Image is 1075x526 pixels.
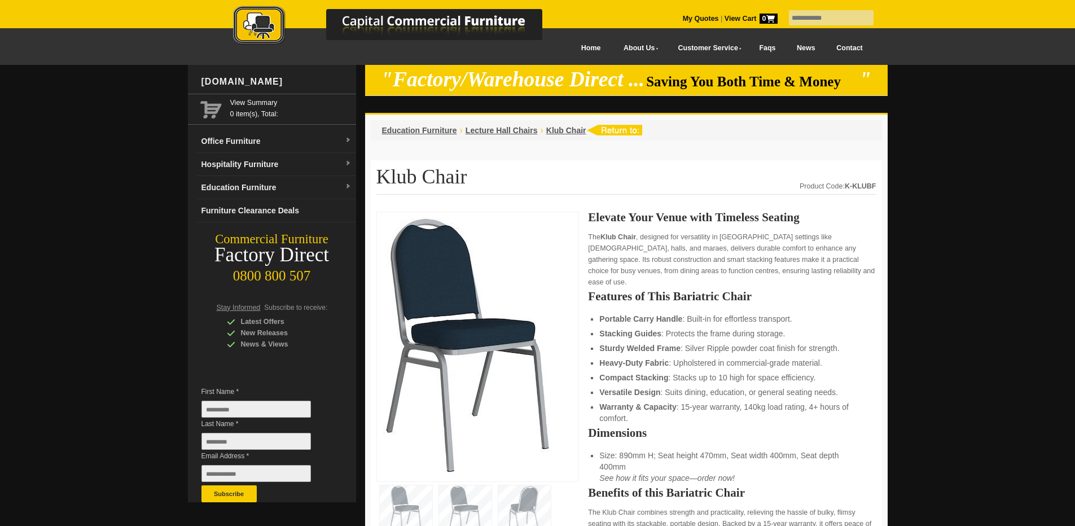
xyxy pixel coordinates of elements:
[588,212,876,223] h2: Elevate Your Venue with Timeless Seating
[217,304,261,312] span: Stay Informed
[599,373,668,382] strong: Compact Stacking
[460,125,463,136] li: ›
[197,199,356,222] a: Furniture Clearance Deals
[599,329,661,338] strong: Stacking Guides
[188,231,356,247] div: Commercial Furniture
[588,487,876,498] h2: Benefits of this Bariatric Chair
[197,153,356,176] a: Hospitality Furnituredropdown
[188,262,356,284] div: 0800 800 507
[599,358,669,367] strong: Heavy-Duty Fabric
[646,74,858,89] span: Saving You Both Time & Money
[800,181,876,192] div: Product Code:
[197,130,356,153] a: Office Furnituredropdown
[230,97,352,118] span: 0 item(s), Total:
[227,316,334,327] div: Latest Offers
[599,314,682,323] strong: Portable Carry Handle
[749,36,787,61] a: Faqs
[586,125,642,135] img: return to
[786,36,826,61] a: News
[599,401,865,424] li: : 15-year warranty, 140kg load rating, 4+ hours of comfort.
[202,6,597,50] a: Capital Commercial Furniture Logo
[201,401,311,418] input: First Name *
[599,328,865,339] li: : Protects the frame during storage.
[599,402,676,411] strong: Warranty & Capacity
[859,68,871,91] em: "
[826,36,873,61] a: Contact
[383,218,552,472] img: Klub Chair
[725,15,778,23] strong: View Cart
[382,126,457,135] a: Education Furniture
[345,137,352,144] img: dropdown
[540,125,543,136] li: ›
[599,344,681,353] strong: Sturdy Welded Frame
[202,6,597,47] img: Capital Commercial Furniture Logo
[599,387,865,398] li: : Suits dining, education, or general seating needs.
[599,313,865,325] li: : Built-in for effortless transport.
[611,36,665,61] a: About Us
[197,65,356,99] div: [DOMAIN_NAME]
[665,36,748,61] a: Customer Service
[230,97,352,108] a: View Summary
[722,15,777,23] a: View Cart0
[599,343,865,354] li: : Silver Ripple powder coat finish for strength.
[599,372,865,383] li: : Stacks up to 10 high for space efficiency.
[201,433,311,450] input: Last Name *
[683,15,719,23] a: My Quotes
[376,166,876,195] h1: Klub Chair
[201,485,257,502] button: Subscribe
[345,183,352,190] img: dropdown
[381,68,644,91] em: "Factory/Warehouse Direct ...
[188,247,356,263] div: Factory Direct
[599,474,735,483] em: See how it fits your space—order now!
[201,450,328,462] span: Email Address *
[600,233,636,241] strong: Klub Chair
[599,450,865,484] li: Size: 890mm H; Seat height 470mm, Seat width 400mm, Seat depth 400mm
[201,418,328,429] span: Last Name *
[466,126,538,135] a: Lecture Hall Chairs
[599,388,660,397] strong: Versatile Design
[227,339,334,350] div: News & Views
[588,231,876,288] p: The , designed for versatility in [GEOGRAPHIC_DATA] settings like [DEMOGRAPHIC_DATA], halls, and ...
[588,291,876,302] h2: Features of This Bariatric Chair
[546,126,586,135] a: Klub Chair
[227,327,334,339] div: New Releases
[588,427,876,439] h2: Dimensions
[345,160,352,167] img: dropdown
[201,465,311,482] input: Email Address *
[197,176,356,199] a: Education Furnituredropdown
[201,386,328,397] span: First Name *
[599,357,865,369] li: : Upholstered in commercial-grade material.
[264,304,327,312] span: Subscribe to receive:
[845,182,876,190] strong: K-KLUBF
[760,14,778,24] span: 0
